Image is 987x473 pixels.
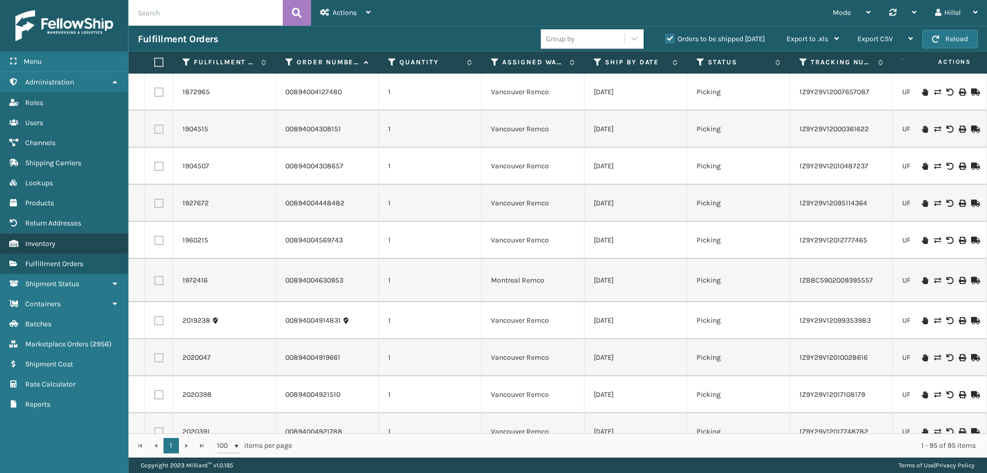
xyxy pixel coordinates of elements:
[25,300,61,308] span: Containers
[971,428,977,435] i: Mark as Shipped
[857,34,893,43] span: Export CSV
[482,339,584,376] td: Vancouver Remco
[934,354,940,361] i: Change shipping
[899,458,975,473] div: |
[971,354,977,361] i: Mark as Shipped
[799,236,867,244] a: 1Z9Y29V12012777465
[285,353,340,363] a: 00894004919661
[285,198,344,208] a: 00894004448482
[182,235,208,246] a: 1960215
[946,200,953,207] i: Void Label
[25,179,53,187] span: Lookups
[934,391,940,398] i: Change shipping
[799,427,868,436] a: 1Z9Y29V12017748782
[584,339,687,376] td: [DATE]
[25,138,56,147] span: Channels
[934,163,940,170] i: Change shipping
[584,111,687,148] td: [DATE]
[971,391,977,398] i: Mark as Shipped
[285,390,340,400] a: 00894004921510
[799,199,867,207] a: 1Z9Y29V12095114364
[584,413,687,450] td: [DATE]
[799,125,869,133] a: 1Z9Y29V12000361622
[25,199,54,207] span: Products
[25,259,83,268] span: Fulfillment Orders
[946,391,953,398] i: Void Label
[934,237,940,244] i: Change shipping
[285,275,343,286] a: 00894004630953
[297,58,359,67] label: Order Number
[959,200,965,207] i: Print Label
[217,441,232,451] span: 100
[182,87,210,97] a: 1872965
[379,302,482,339] td: 1
[25,400,50,409] span: Reports
[934,126,940,133] i: Change shipping
[217,438,292,453] span: items per page
[922,89,928,96] i: On Hold
[922,428,928,435] i: On Hold
[708,58,770,67] label: Status
[959,277,965,284] i: Print Label
[584,302,687,339] td: [DATE]
[946,317,953,324] i: Void Label
[687,413,790,450] td: Picking
[285,316,341,326] a: 00894004914831
[934,89,940,96] i: Change shipping
[333,8,357,17] span: Actions
[584,222,687,259] td: [DATE]
[934,317,940,324] i: Change shipping
[959,237,965,244] i: Print Label
[687,259,790,302] td: Picking
[285,161,343,171] a: 00894004308657
[922,126,928,133] i: On Hold
[379,413,482,450] td: 1
[182,124,208,134] a: 1904515
[141,458,233,473] p: Copyright 2023 Milliard™ v 1.0.185
[799,390,865,399] a: 1Z9Y29V12017108179
[787,34,828,43] span: Export to .xls
[946,277,953,284] i: Void Label
[811,58,873,67] label: Tracking Number
[584,376,687,413] td: [DATE]
[25,239,56,248] span: Inventory
[665,34,765,43] label: Orders to be shipped [DATE]
[922,391,928,398] i: On Hold
[799,162,868,170] a: 1Z9Y29V12010487237
[971,89,977,96] i: Mark as Shipped
[25,340,88,348] span: Marketplace Orders
[482,413,584,450] td: Vancouver Remco
[687,148,790,185] td: Picking
[546,33,575,44] div: Group by
[971,200,977,207] i: Mark as Shipped
[482,185,584,222] td: Vancouver Remco
[379,376,482,413] td: 1
[899,462,934,469] a: Terms of Use
[971,126,977,133] i: Mark as Shipped
[936,462,975,469] a: Privacy Policy
[25,380,76,389] span: Rate Calculator
[482,74,584,111] td: Vancouver Remco
[687,222,790,259] td: Picking
[922,237,928,244] i: On Hold
[934,428,940,435] i: Change shipping
[959,428,965,435] i: Print Label
[687,111,790,148] td: Picking
[946,89,953,96] i: Void Label
[584,259,687,302] td: [DATE]
[25,159,81,167] span: Shipping Carriers
[194,58,256,67] label: Fulfillment Order Id
[90,340,112,348] span: ( 2956 )
[379,222,482,259] td: 1
[285,124,341,134] a: 00894004308151
[971,163,977,170] i: Mark as Shipped
[379,259,482,302] td: 1
[833,8,851,17] span: Mode
[959,391,965,398] i: Print Label
[799,353,868,362] a: 1Z9Y29V12010028616
[959,89,965,96] i: Print Label
[687,339,790,376] td: Picking
[25,320,51,328] span: Batches
[922,30,978,48] button: Reload
[799,276,873,285] a: 1ZB8C5902009395557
